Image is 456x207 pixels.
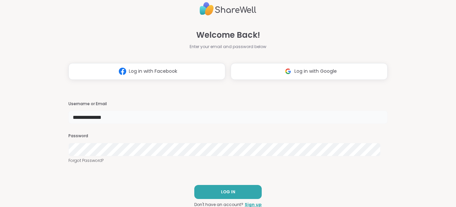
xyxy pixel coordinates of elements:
[68,158,388,164] a: Forgot Password?
[294,68,337,75] span: Log in with Google
[68,101,388,107] h3: Username or Email
[196,29,260,41] span: Welcome Back!
[221,189,235,195] span: LOG IN
[116,65,129,77] img: ShareWell Logomark
[282,65,294,77] img: ShareWell Logomark
[68,133,388,139] h3: Password
[231,63,388,80] button: Log in with Google
[194,185,262,199] button: LOG IN
[68,63,225,80] button: Log in with Facebook
[190,44,266,50] span: Enter your email and password below
[129,68,177,75] span: Log in with Facebook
